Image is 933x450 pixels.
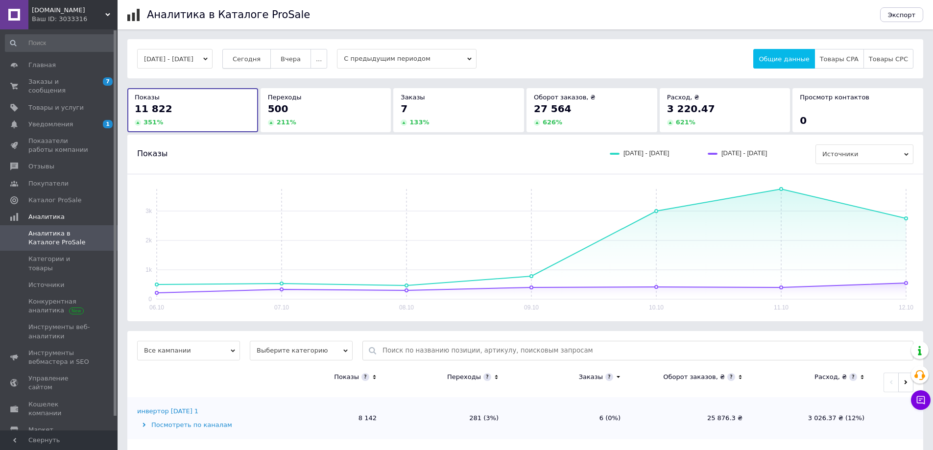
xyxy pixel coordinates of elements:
input: Поиск [5,34,116,52]
span: 1 [103,120,113,128]
text: 0 [148,296,152,303]
div: Посмотреть по каналам [137,421,262,429]
button: Товары CPC [863,49,913,69]
span: Расход, ₴ [667,94,699,101]
div: Показы [334,373,359,381]
text: 07.10 [274,304,289,311]
span: Заказы [401,94,425,101]
td: 6 (0%) [508,397,630,439]
button: Товары CPA [814,49,864,69]
h1: Аналитика в Каталоге ProSale [147,9,310,21]
span: Инструменты вебмастера и SEO [28,349,91,366]
text: 12.10 [899,304,913,311]
span: Товары CPA [820,55,859,63]
span: Каталог ProSale [28,196,81,205]
span: Переходы [268,94,302,101]
button: Чат с покупателем [911,390,931,410]
button: Экспорт [880,7,923,22]
span: Источники [28,281,64,289]
span: balamaga.prom.ua [32,6,105,15]
span: Главная [28,61,56,70]
span: 7 [103,77,113,86]
span: Все кампании [137,341,240,360]
span: 211 % [277,118,296,126]
span: Сегодня [233,55,261,63]
span: 133 % [409,118,429,126]
div: Переходы [447,373,481,381]
button: Сегодня [222,49,271,69]
div: инвертор [DATE] 1 [137,407,198,416]
text: 3k [145,208,152,214]
span: Покупатели [28,179,69,188]
td: 8 142 [264,397,386,439]
text: 11.10 [774,304,789,311]
span: Заказы и сообщения [28,77,91,95]
div: Расход, ₴ [814,373,847,381]
span: Аналитика [28,213,65,221]
span: Конкурентная аналитика [28,297,91,315]
span: Кошелек компании [28,400,91,418]
span: Показатели работы компании [28,137,91,154]
span: 621 % [676,118,695,126]
text: 2k [145,237,152,244]
td: 3 026.37 ₴ (12%) [752,397,874,439]
span: Уведомления [28,120,73,129]
span: 3 220.47 [667,103,715,115]
div: Заказы [579,373,603,381]
button: Общие данные [753,49,814,69]
span: 7 [401,103,407,115]
input: Поиск по названию позиции, артикулу, поисковым запросам [383,341,908,360]
span: Маркет [28,426,53,434]
span: Инструменты веб-аналитики [28,323,91,340]
span: Отзывы [28,162,54,171]
button: [DATE] - [DATE] [137,49,213,69]
span: Вчера [281,55,301,63]
text: 06.10 [149,304,164,311]
span: Просмотр контактов [800,94,869,101]
div: Ваш ID: 3033316 [32,15,118,24]
span: Показы [137,148,167,159]
span: Товары CPC [869,55,908,63]
span: Источники [815,144,913,164]
span: Оборот заказов, ₴ [534,94,596,101]
text: 08.10 [399,304,414,311]
span: Показы [135,94,160,101]
td: 281 (3%) [386,397,508,439]
span: 500 [268,103,288,115]
span: Выберите категорию [250,341,353,360]
span: Управление сайтом [28,374,91,392]
span: Общие данные [759,55,809,63]
text: 10.10 [649,304,664,311]
button: ... [311,49,327,69]
span: Экспорт [888,11,915,19]
span: 626 % [543,118,562,126]
span: Категории и товары [28,255,91,272]
span: 27 564 [534,103,572,115]
span: 351 % [144,118,163,126]
span: С предыдущим периодом [337,49,477,69]
span: Товары и услуги [28,103,84,112]
span: Аналитика в Каталоге ProSale [28,229,91,247]
span: 0 [800,115,807,126]
div: Оборот заказов, ₴ [663,373,725,381]
text: 09.10 [524,304,539,311]
span: ... [316,55,322,63]
td: 25 876.3 ₴ [630,397,752,439]
span: 11 822 [135,103,172,115]
button: Вчера [270,49,311,69]
text: 1k [145,266,152,273]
